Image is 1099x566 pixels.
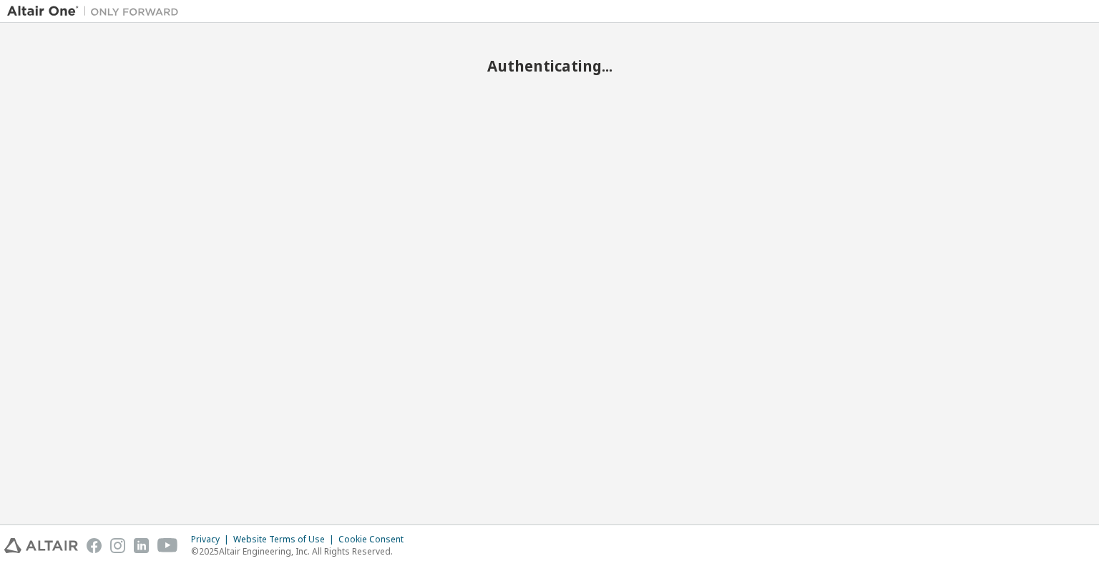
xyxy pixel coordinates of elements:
[87,538,102,553] img: facebook.svg
[134,538,149,553] img: linkedin.svg
[7,57,1092,75] h2: Authenticating...
[233,534,338,545] div: Website Terms of Use
[4,538,78,553] img: altair_logo.svg
[110,538,125,553] img: instagram.svg
[157,538,178,553] img: youtube.svg
[338,534,412,545] div: Cookie Consent
[7,4,186,19] img: Altair One
[191,545,412,557] p: © 2025 Altair Engineering, Inc. All Rights Reserved.
[191,534,233,545] div: Privacy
